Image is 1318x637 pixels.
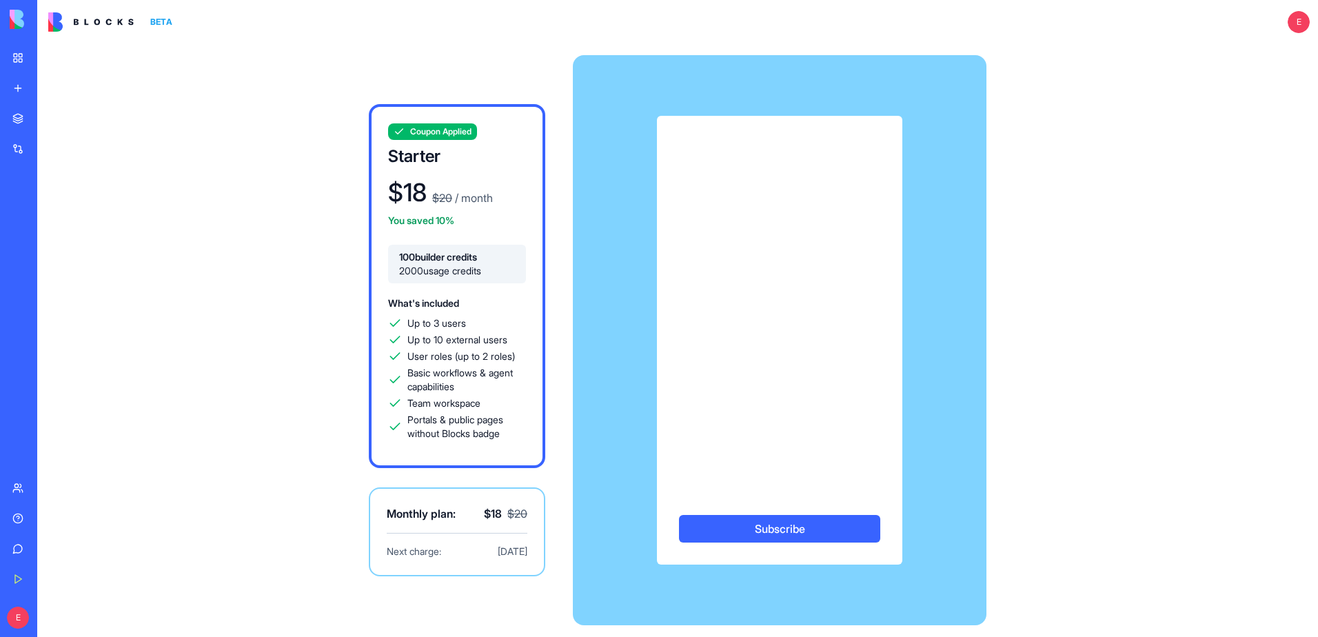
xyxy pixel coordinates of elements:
img: logo [48,12,134,32]
h3: Starter [388,145,526,168]
span: 2000 usage credits [399,264,515,278]
div: BETA [145,12,178,32]
span: E [1288,11,1310,33]
span: User roles (up to 2 roles) [407,350,515,363]
img: logo [10,10,95,29]
p: / month [452,190,493,206]
span: Team workspace [407,396,480,410]
button: Subscribe [679,515,880,543]
span: You saved 10% [388,214,454,226]
span: 100 builder credits [399,250,515,264]
span: What's included [388,297,459,309]
a: BETA [48,12,178,32]
span: Portals & public pages without Blocks badge [407,413,526,441]
span: [DATE] [498,545,527,558]
iframe: Secure payment input frame [676,135,883,496]
span: Basic workflows & agent capabilities [407,366,526,394]
span: Up to 10 external users [407,333,507,347]
span: Monthly plan: [387,505,456,522]
h1: $ 18 [388,179,427,206]
span: Coupon Applied [410,126,472,137]
span: Up to 3 users [407,316,466,330]
span: $ 18 [484,505,502,522]
span: Next charge: [387,545,441,558]
span: E [7,607,29,629]
p: $ 20 [507,505,527,522]
p: $ 20 [432,190,452,206]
